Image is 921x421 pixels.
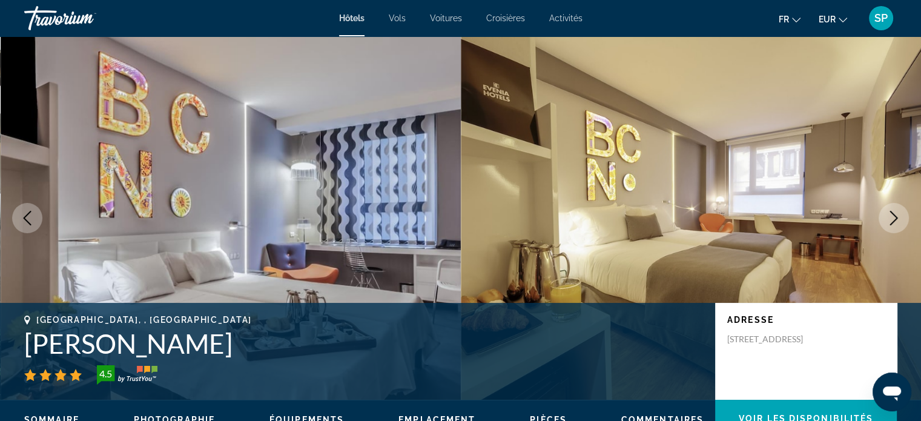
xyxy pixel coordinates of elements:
[779,10,801,28] button: Change language
[36,315,252,325] span: [GEOGRAPHIC_DATA], , [GEOGRAPHIC_DATA]
[549,13,583,23] a: Activités
[779,15,789,24] span: fr
[727,334,824,345] p: [STREET_ADDRESS]
[430,13,462,23] a: Voitures
[93,366,117,381] div: 4.5
[879,203,909,233] button: Next image
[97,365,157,385] img: trustyou-badge-hor.svg
[819,10,847,28] button: Change currency
[727,315,885,325] p: Adresse
[865,5,897,31] button: User Menu
[24,2,145,34] a: Travorium
[874,12,888,24] span: SP
[389,13,406,23] a: Vols
[12,203,42,233] button: Previous image
[24,328,703,359] h1: [PERSON_NAME]
[819,15,836,24] span: EUR
[486,13,525,23] a: Croisières
[339,13,365,23] a: Hôtels
[873,373,911,411] iframe: Bouton de lancement de la fenêtre de messagerie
